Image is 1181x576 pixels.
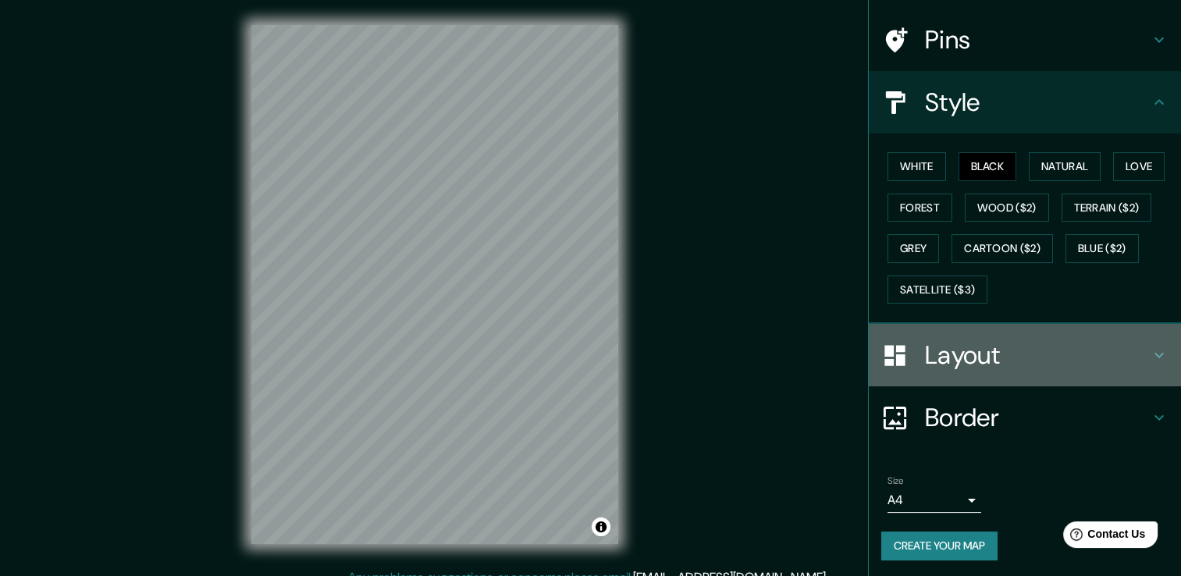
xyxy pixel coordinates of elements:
button: Satellite ($3) [888,276,987,304]
div: Style [869,71,1181,133]
button: Create your map [881,532,998,560]
label: Size [888,475,904,488]
div: Border [869,386,1181,449]
div: Layout [869,324,1181,386]
canvas: Map [251,25,618,544]
h4: Pins [925,24,1150,55]
h4: Layout [925,340,1150,371]
button: Natural [1029,152,1101,181]
div: Pins [869,9,1181,71]
div: A4 [888,488,981,513]
button: Wood ($2) [965,194,1049,222]
button: Grey [888,234,939,263]
button: Black [959,152,1017,181]
button: Terrain ($2) [1062,194,1152,222]
button: Love [1113,152,1165,181]
button: Blue ($2) [1065,234,1139,263]
h4: Style [925,87,1150,118]
iframe: Help widget launcher [1042,515,1164,559]
button: White [888,152,946,181]
button: Forest [888,194,952,222]
button: Cartoon ($2) [952,234,1053,263]
h4: Border [925,402,1150,433]
button: Toggle attribution [592,517,610,536]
